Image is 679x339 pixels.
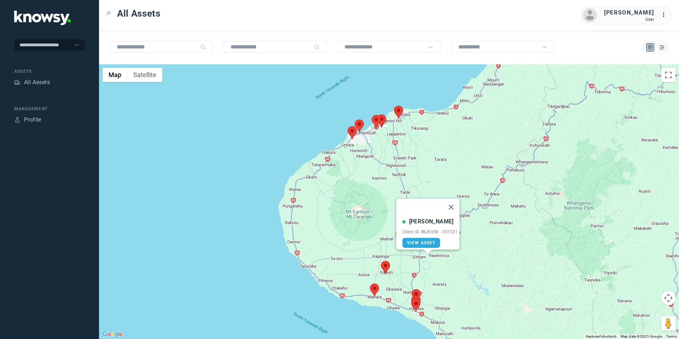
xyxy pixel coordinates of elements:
[666,334,677,338] a: Terms (opens in new tab)
[14,79,21,86] div: Assets
[101,330,124,339] img: Google
[314,44,320,50] div: Search
[409,217,454,226] div: [PERSON_NAME]
[621,334,662,338] span: Map data ©2025 Google
[14,106,85,112] div: Management
[661,291,675,305] button: Map camera controls
[662,12,669,17] tspan: ...
[661,11,670,20] div: :
[586,334,616,339] button: Keyboard shortcuts
[402,238,440,248] a: View Asset
[402,229,458,234] div: Client ID #BJK658 - 337321
[661,11,670,19] div: :
[127,68,162,82] button: Show satellite imagery
[103,68,127,82] button: Show street map
[442,199,459,216] button: Close
[14,68,85,75] div: Assets
[106,11,111,16] div: Toggle Menu
[14,11,71,25] img: Application Logo
[200,44,206,50] div: Search
[604,8,654,17] div: [PERSON_NAME]
[14,78,50,87] a: AssetsAll Assets
[14,116,41,124] a: ProfileProfile
[101,330,124,339] a: Open this area in Google Maps (opens a new window)
[659,44,665,51] div: List
[583,8,597,22] img: avatar.png
[661,316,675,331] button: Drag Pegman onto the map to open Street View
[661,68,675,82] button: Toggle fullscreen view
[24,78,50,87] div: All Assets
[14,117,21,123] div: Profile
[604,17,654,22] div: User
[24,116,41,124] div: Profile
[117,7,161,20] span: All Assets
[647,44,654,51] div: Map
[407,240,436,245] span: View Asset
